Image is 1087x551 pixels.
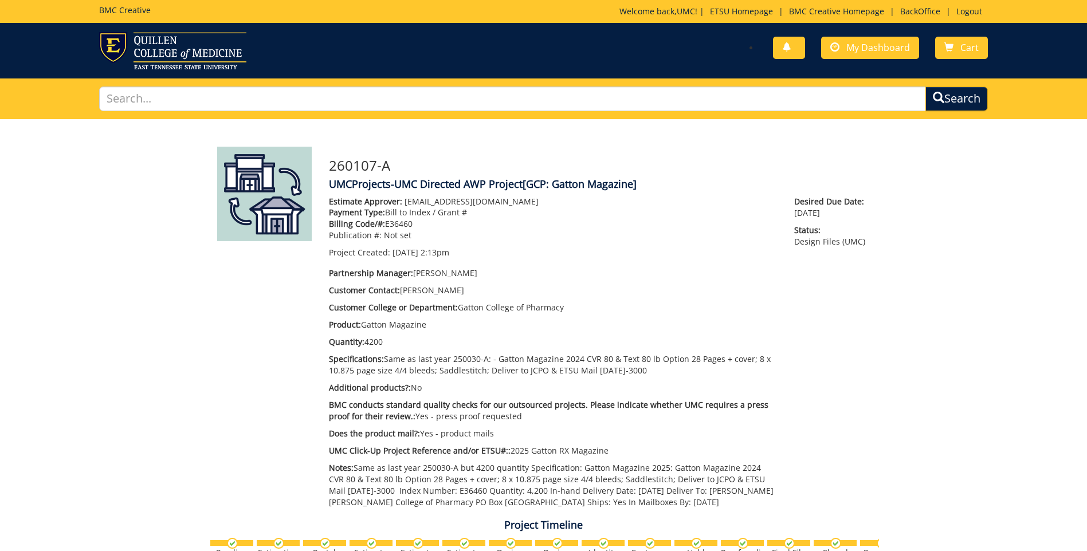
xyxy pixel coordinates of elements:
a: Logout [951,6,988,17]
span: Billing Code/#: [329,218,385,229]
span: Payment Type: [329,207,385,218]
span: Cart [960,41,979,54]
span: Publication #: [329,230,382,241]
img: checkmark [737,538,748,549]
p: No [329,382,778,393]
span: Quantity: [329,336,364,347]
img: checkmark [877,538,888,549]
p: 4200 [329,336,778,348]
p: Yes - product mails [329,428,778,439]
button: Search [925,86,988,111]
img: checkmark [552,538,563,549]
p: [DATE] [794,196,870,219]
h5: BMC Creative [99,6,151,14]
p: Same as last year 250030-A: - Gatton Magazine 2024 CVR 80 & Text 80 lb Option 28 Pages + cover; 8... [329,353,778,376]
span: Notes: [329,462,354,473]
a: Cart [935,37,988,59]
img: checkmark [784,538,795,549]
p: Welcome back, ! | | | | [619,6,988,17]
p: [PERSON_NAME] [329,267,778,279]
span: Desired Due Date: [794,196,870,207]
img: Product featured image [217,147,312,241]
span: Project Created: [329,247,390,258]
p: E36460 [329,218,778,230]
a: My Dashboard [821,37,919,59]
h4: UMCProjects-UMC Directed AWP Project [329,179,870,190]
img: checkmark [413,538,423,549]
p: Bill to Index / Grant # [329,207,778,218]
a: BackOffice [894,6,946,17]
p: 2025 Gatton RX Magazine [329,445,778,456]
img: checkmark [830,538,841,549]
img: checkmark [505,538,516,549]
span: Partnership Manager: [329,267,413,278]
span: Additional products?: [329,382,411,393]
img: checkmark [273,538,284,549]
a: ETSU Homepage [704,6,779,17]
span: Specifications: [329,353,384,364]
span: Estimate Approver: [329,196,402,207]
h4: Project Timeline [209,519,879,531]
img: ETSU logo [99,32,246,69]
span: Not set [384,230,411,241]
a: BMC Creative Homepage [783,6,890,17]
span: Product: [329,319,361,330]
img: checkmark [320,538,331,549]
p: Design Files (UMC) [794,225,870,247]
img: checkmark [598,538,609,549]
img: checkmark [227,538,238,549]
span: Does the product mail?: [329,428,420,439]
p: Gatton College of Pharmacy [329,302,778,313]
span: Customer Contact: [329,285,400,296]
span: Status: [794,225,870,236]
p: Same as last year 250030-A but 4200 quantity Specification: Gatton Magazine 2025: Gatton Magazine... [329,462,778,508]
p: Gatton Magazine [329,319,778,330]
img: checkmark [691,538,702,549]
p: Yes - press proof requested [329,399,778,422]
span: Customer College or Department: [329,302,458,313]
span: [GCP: Gatton Magazine] [523,177,637,191]
p: [PERSON_NAME] [329,285,778,296]
h3: 260107-A [329,158,870,173]
span: My Dashboard [846,41,910,54]
img: checkmark [645,538,656,549]
span: UMC Click-Up Project Reference and/or ETSU#:: [329,445,511,456]
span: BMC conducts standard quality checks for our outsourced projects. Please indicate whether UMC req... [329,399,768,422]
span: [DATE] 2:13pm [393,247,449,258]
a: UMC [677,6,695,17]
input: Search... [99,86,926,111]
p: [EMAIL_ADDRESS][DOMAIN_NAME] [329,196,778,207]
img: checkmark [366,538,377,549]
img: checkmark [459,538,470,549]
